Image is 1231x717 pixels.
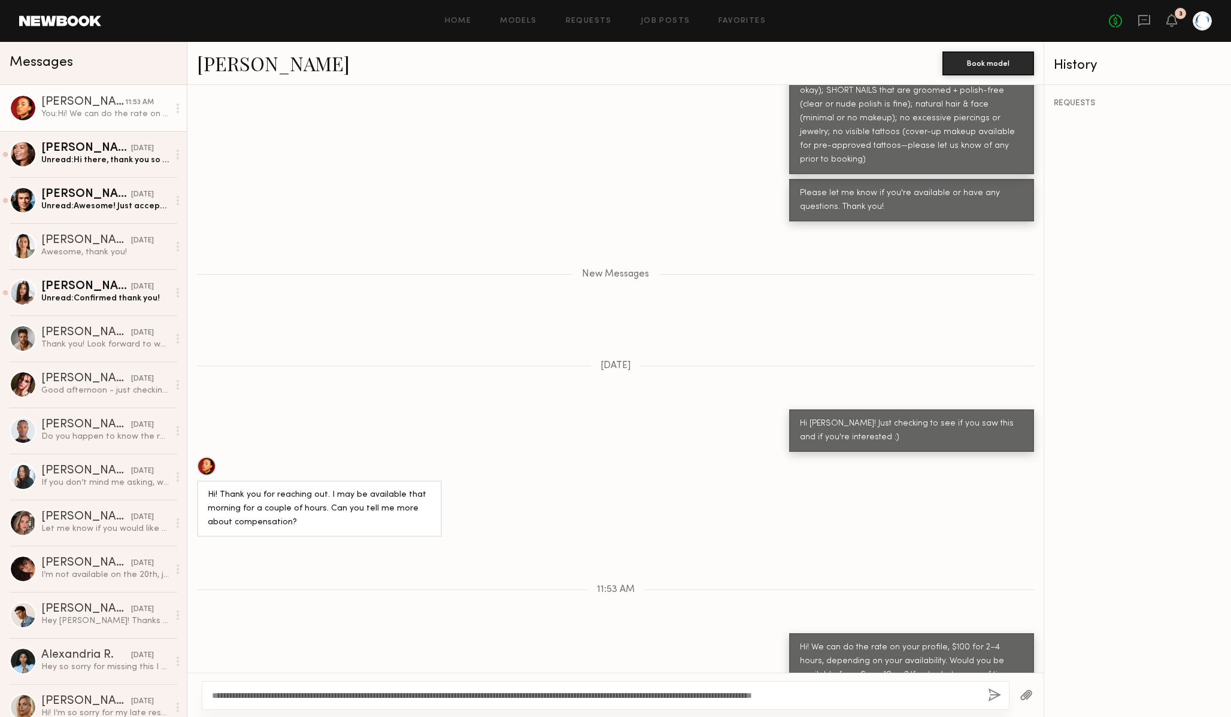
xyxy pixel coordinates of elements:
[41,661,169,673] div: Hey so sorry for missing this I was out of town for work!
[41,247,169,258] div: Awesome, thank you!
[41,200,169,212] div: Unread: Awesome! Just accepted :)
[500,17,536,25] a: Models
[1179,11,1183,17] div: 3
[597,585,635,595] span: 11:53 AM
[208,488,431,530] div: Hi! Thank you for reaching out. I may be available that morning for a couple of hours. Can you te...
[131,373,154,385] div: [DATE]
[131,512,154,523] div: [DATE]
[41,695,131,707] div: [PERSON_NAME]
[125,97,154,108] div: 11:53 AM
[41,189,131,200] div: [PERSON_NAME]
[131,420,154,431] div: [DATE]
[601,361,631,371] span: [DATE]
[800,417,1023,445] div: Hi [PERSON_NAME]! Just checking to see if you saw this and if you're interested :)
[942,51,1034,75] button: Book model
[41,281,131,293] div: [PERSON_NAME]
[41,327,131,339] div: [PERSON_NAME]
[131,558,154,569] div: [DATE]
[41,523,169,534] div: Let me know if you would like to work 🤝
[41,431,169,442] div: Do you happen to know the rate?
[41,477,169,488] div: If you don’t mind me asking, what is the rate?
[41,142,131,154] div: [PERSON_NAME]
[41,108,169,120] div: You: Hi! We can do the rate on your profile, $100 for 2–4 hours, depending on your availability. ...
[131,189,154,200] div: [DATE]
[41,235,131,247] div: [PERSON_NAME]
[41,154,169,166] div: Unread: Hi there, thank you so much for reaching out! Unfortunately I’m out of the country and wo...
[800,187,1023,214] div: Please let me know if you're available or have any questions. Thank you!
[41,339,169,350] div: Thank you! Look forward to working with y’all :)
[41,385,169,396] div: Good afternoon - just checking in to see if you would still like to go ahead with this booking, K...
[41,373,131,385] div: [PERSON_NAME]
[197,50,350,76] a: [PERSON_NAME]
[41,569,169,581] div: I’m not available on the 20th, just after day 23
[41,557,131,569] div: [PERSON_NAME]
[582,269,649,279] span: New Messages
[131,143,154,154] div: [DATE]
[41,649,131,661] div: Alexandria R.
[10,56,73,69] span: Messages
[131,327,154,339] div: [DATE]
[131,235,154,247] div: [DATE]
[131,696,154,707] div: [DATE]
[1054,99,1221,108] div: REQUESTS
[41,511,131,523] div: [PERSON_NAME]
[41,603,131,615] div: [PERSON_NAME]
[718,17,766,25] a: Favorites
[1054,59,1221,72] div: History
[445,17,472,25] a: Home
[131,650,154,661] div: [DATE]
[41,96,125,108] div: [PERSON_NAME]
[800,641,1023,696] div: Hi! We can do the rate on your profile, $100 for 2–4 hours, depending on your availability. Would...
[131,466,154,477] div: [DATE]
[41,615,169,627] div: Hey [PERSON_NAME]! Thanks for reaching out! I am available and interested! What’s the usage for t...
[41,465,131,477] div: [PERSON_NAME]
[41,419,131,431] div: [PERSON_NAME]
[131,281,154,293] div: [DATE]
[41,293,169,304] div: Unread: Confirmed thank you!
[131,604,154,615] div: [DATE]
[942,57,1034,68] a: Book model
[566,17,612,25] a: Requests
[641,17,690,25] a: Job Posts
